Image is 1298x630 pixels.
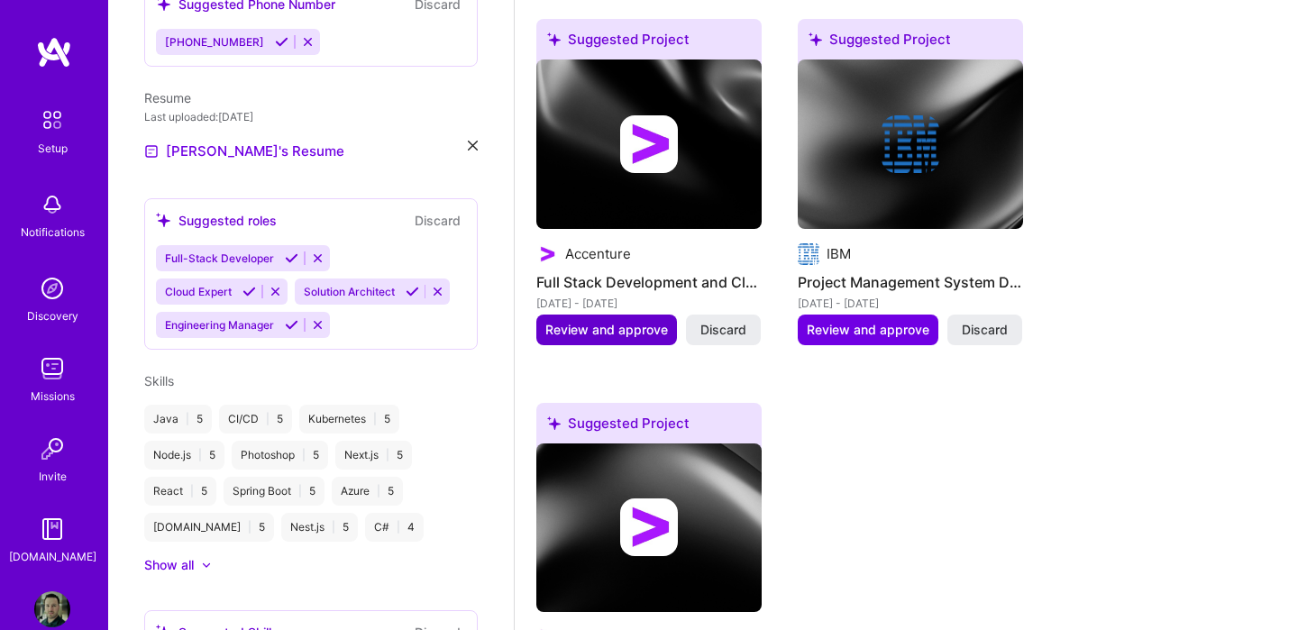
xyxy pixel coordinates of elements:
img: cover [536,59,762,229]
span: Skills [144,373,174,388]
img: logo [36,36,72,68]
span: | [302,448,306,462]
div: Discovery [27,306,78,325]
a: User Avatar [30,591,75,627]
span: [PHONE_NUMBER] [165,35,264,49]
div: Node.js 5 [144,441,224,470]
span: | [190,484,194,498]
img: User Avatar [34,591,70,627]
div: IBM [827,244,851,263]
div: Setup [38,139,68,158]
span: | [248,520,251,534]
img: setup [33,101,71,139]
div: Missions [31,387,75,406]
div: React 5 [144,477,216,506]
i: Reject [431,285,444,298]
span: | [186,412,189,426]
div: Azure 5 [332,477,403,506]
span: | [386,448,389,462]
i: icon SuggestedTeams [547,32,561,46]
span: | [298,484,302,498]
div: Photoshop 5 [232,441,328,470]
img: teamwork [34,351,70,387]
i: icon SuggestedTeams [809,32,822,46]
button: Discard [947,315,1022,345]
span: | [377,484,380,498]
img: discovery [34,270,70,306]
div: Accenture [565,244,631,263]
i: Accept [285,318,298,332]
i: Accept [285,251,298,265]
div: C# 4 [365,513,424,542]
i: Reject [311,318,324,332]
i: icon SuggestedTeams [156,213,171,228]
button: Review and approve [536,315,677,345]
div: Invite [39,467,67,486]
span: | [198,448,202,462]
div: [DATE] - [DATE] [798,294,1023,313]
i: Accept [275,35,288,49]
span: Discard [962,321,1008,339]
img: Company logo [882,115,939,173]
div: Kubernetes 5 [299,405,399,434]
div: Next.js 5 [335,441,412,470]
div: Spring Boot 5 [224,477,324,506]
div: Last uploaded: [DATE] [144,107,478,126]
img: cover [798,59,1023,229]
img: Company logo [536,243,558,265]
div: Java 5 [144,405,212,434]
img: bell [34,187,70,223]
img: cover [536,443,762,613]
img: guide book [34,511,70,547]
img: Company logo [620,498,678,556]
div: Nest.js 5 [281,513,358,542]
i: Reject [311,251,324,265]
i: Accept [406,285,419,298]
span: Review and approve [545,321,668,339]
i: icon Close [468,141,478,151]
img: Company logo [798,243,819,265]
div: Suggested roles [156,211,277,230]
div: [DATE] - [DATE] [536,294,762,313]
span: Discard [700,321,746,339]
i: Reject [269,285,282,298]
div: Suggested Project [536,19,762,67]
div: Show all [144,556,194,574]
div: Notifications [21,223,85,242]
img: Invite [34,431,70,467]
div: Suggested Project [536,403,762,451]
button: Discard [409,210,466,231]
i: icon SuggestedTeams [547,416,561,430]
span: Review and approve [807,321,929,339]
button: Discard [686,315,761,345]
i: Reject [301,35,315,49]
span: Solution Architect [304,285,395,298]
div: [DOMAIN_NAME] [9,547,96,566]
h4: Full Stack Development and Cloud Infrastructure [536,270,762,294]
a: [PERSON_NAME]'s Resume [144,141,344,162]
div: [DOMAIN_NAME] 5 [144,513,274,542]
span: | [266,412,270,426]
span: | [332,520,335,534]
img: Resume [144,144,159,159]
span: | [373,412,377,426]
img: Company logo [620,115,678,173]
span: Resume [144,90,191,105]
i: Accept [242,285,256,298]
div: Suggested Project [798,19,1023,67]
span: | [397,520,400,534]
span: Engineering Manager [165,318,274,332]
span: Cloud Expert [165,285,232,298]
span: Full-Stack Developer [165,251,274,265]
div: CI/CD 5 [219,405,292,434]
button: Review and approve [798,315,938,345]
h4: Project Management System Development [798,270,1023,294]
